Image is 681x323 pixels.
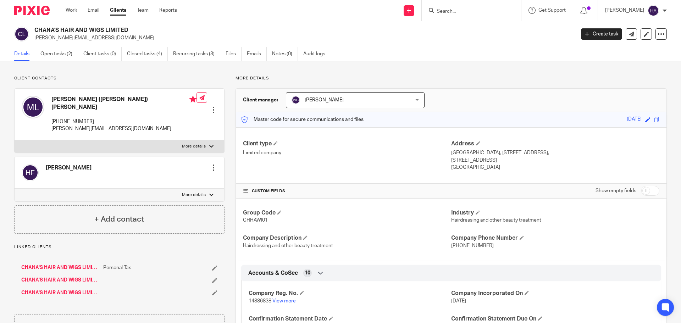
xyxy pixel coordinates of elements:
h3: Client manager [243,96,279,104]
img: svg%3E [14,27,29,41]
a: Recurring tasks (3) [173,47,220,61]
a: Team [137,7,149,14]
a: Email [88,7,99,14]
span: Hairdressing and other beauty treatment [451,218,541,223]
a: CHANA'S HAIR AND WIGS LIMITED [21,289,100,296]
label: Show empty fields [596,187,636,194]
a: Work [66,7,77,14]
span: [PERSON_NAME] [305,98,344,102]
h4: Address [451,140,659,147]
p: More details [182,192,206,198]
span: Hairdressing and other beauty treatment [243,243,333,248]
img: svg%3E [22,96,44,118]
a: CHANA'S HAIR AND WIGS LIMITED [21,264,100,271]
h4: Company Reg. No. [249,290,451,297]
img: Pixie [14,6,50,15]
h4: Confirmation Statement Due On [451,315,654,323]
p: [PERSON_NAME][EMAIL_ADDRESS][DOMAIN_NAME] [51,125,196,132]
i: Primary [189,96,196,103]
p: [GEOGRAPHIC_DATA], [STREET_ADDRESS], [451,149,659,156]
a: Open tasks (2) [40,47,78,61]
span: [PHONE_NUMBER] [451,243,494,248]
img: svg%3E [292,96,300,104]
h4: Company Description [243,234,451,242]
span: Personal Tax [103,264,131,271]
h4: Company Phone Number [451,234,659,242]
p: Limited company [243,149,451,156]
h2: CHANA'S HAIR AND WIGS LIMITED [34,27,463,34]
span: 14886838 [249,299,271,303]
div: [DATE] [627,116,642,124]
h4: Confirmation Statement Date [249,315,451,323]
p: [PERSON_NAME] [605,7,644,14]
h4: [PERSON_NAME] ([PERSON_NAME]) [PERSON_NAME] [51,96,196,111]
p: [STREET_ADDRESS] [451,157,659,164]
p: Master code for secure communications and files [241,116,364,123]
p: Linked clients [14,244,225,250]
a: CHANA'S HAIR AND WIGS LIMITED [21,277,100,284]
a: Emails [247,47,267,61]
a: Notes (0) [272,47,298,61]
p: More details [236,76,667,81]
h4: Client type [243,140,451,147]
p: More details [182,144,206,149]
a: Files [226,47,242,61]
p: [PERSON_NAME][EMAIL_ADDRESS][DOMAIN_NAME] [34,34,570,41]
a: Audit logs [303,47,331,61]
a: Details [14,47,35,61]
a: Reports [159,7,177,14]
p: [PHONE_NUMBER] [51,118,196,125]
h4: CUSTOM FIELDS [243,188,451,194]
p: [GEOGRAPHIC_DATA] [451,164,659,171]
span: Accounts & CoSec [248,269,298,277]
p: Client contacts [14,76,225,81]
h4: Industry [451,209,659,217]
input: Search [436,9,500,15]
a: Client tasks (0) [83,47,122,61]
span: 10 [305,269,310,277]
h4: + Add contact [94,214,144,225]
h4: Group Code [243,209,451,217]
img: svg%3E [22,164,39,181]
a: View more [272,299,296,303]
span: CHHAWI01 [243,218,268,223]
img: svg%3E [648,5,659,16]
a: Clients [110,7,126,14]
h4: [PERSON_NAME] [46,164,92,172]
h4: Company Incorporated On [451,290,654,297]
span: [DATE] [451,299,466,303]
a: Create task [581,28,622,40]
a: Closed tasks (4) [127,47,168,61]
span: Get Support [538,8,566,13]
